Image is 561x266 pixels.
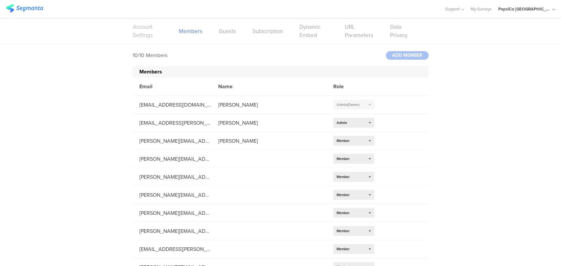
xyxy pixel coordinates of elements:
[299,23,328,39] a: Dynamic Embed
[337,120,347,125] span: Admin
[347,102,360,107] span: (Owner)
[133,191,212,199] div: [PERSON_NAME][EMAIL_ADDRESS][PERSON_NAME][DOMAIN_NAME]
[212,119,327,127] div: [PERSON_NAME]
[337,102,360,107] span: Admin
[445,6,460,12] span: Support
[337,210,350,215] span: Member
[133,119,212,127] div: [EMAIL_ADDRESS][PERSON_NAME][DOMAIN_NAME]
[327,83,386,90] div: Role
[212,137,327,145] div: [PERSON_NAME]
[133,209,212,217] div: [PERSON_NAME][EMAIL_ADDRESS][DOMAIN_NAME]
[337,138,350,143] span: Member
[133,101,212,109] div: [EMAIL_ADDRESS][DOMAIN_NAME]
[133,227,212,235] div: [PERSON_NAME][EMAIL_ADDRESS][PERSON_NAME][DOMAIN_NAME]
[133,155,212,163] div: [PERSON_NAME][EMAIL_ADDRESS][DOMAIN_NAME]
[133,83,212,90] div: Email
[345,23,374,39] a: URL Parameters
[133,66,429,77] div: Members
[498,6,551,12] div: PepsiCo [GEOGRAPHIC_DATA]
[337,192,350,197] span: Member
[337,228,350,234] span: Member
[133,137,212,145] div: [PERSON_NAME][EMAIL_ADDRESS][PERSON_NAME][DOMAIN_NAME]
[133,51,167,59] div: 10/10 Members
[6,4,43,12] img: segmanta logo
[133,173,212,181] div: [PERSON_NAME][EMAIL_ADDRESS][DOMAIN_NAME]
[337,156,350,161] span: Member
[133,245,212,253] div: [EMAIL_ADDRESS][PERSON_NAME][DOMAIN_NAME]
[390,23,412,39] a: Data Privacy
[133,23,162,39] a: Account Settings
[337,174,350,179] span: Member
[252,27,283,35] a: Subscription
[219,27,236,35] a: Guests
[212,101,327,109] div: [PERSON_NAME]
[337,246,350,252] span: Member
[212,83,327,90] div: Name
